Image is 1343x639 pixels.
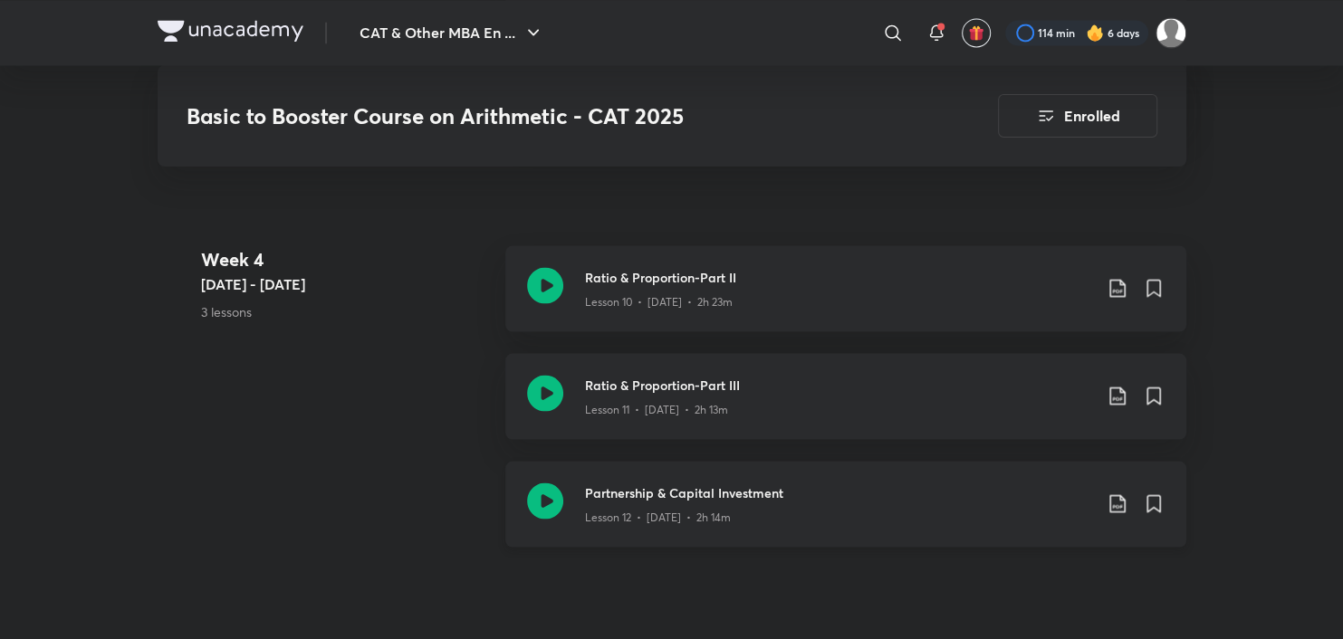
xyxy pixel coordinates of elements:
[158,20,303,42] img: Company Logo
[585,293,733,310] p: Lesson 10 • [DATE] • 2h 23m
[187,103,896,129] h3: Basic to Booster Course on Arithmetic - CAT 2025
[349,14,555,51] button: CAT & Other MBA En ...
[201,301,491,320] p: 3 lessons
[505,461,1186,568] a: Partnership & Capital InvestmentLesson 12 • [DATE] • 2h 14m
[585,401,728,417] p: Lesson 11 • [DATE] • 2h 13m
[201,272,491,294] h5: [DATE] - [DATE]
[1156,17,1186,48] img: Abhishek gupta
[1086,24,1104,42] img: streak
[158,20,303,46] a: Company Logo
[962,18,991,47] button: avatar
[585,267,1092,286] h3: Ratio & Proportion-Part II
[585,482,1092,501] h3: Partnership & Capital Investment
[201,245,491,272] h4: Week 4
[998,94,1157,138] button: Enrolled
[585,375,1092,394] h3: Ratio & Proportion-Part III
[505,245,1186,353] a: Ratio & Proportion-Part IILesson 10 • [DATE] • 2h 23m
[505,353,1186,461] a: Ratio & Proportion-Part IIILesson 11 • [DATE] • 2h 13m
[585,509,731,525] p: Lesson 12 • [DATE] • 2h 14m
[968,24,984,41] img: avatar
